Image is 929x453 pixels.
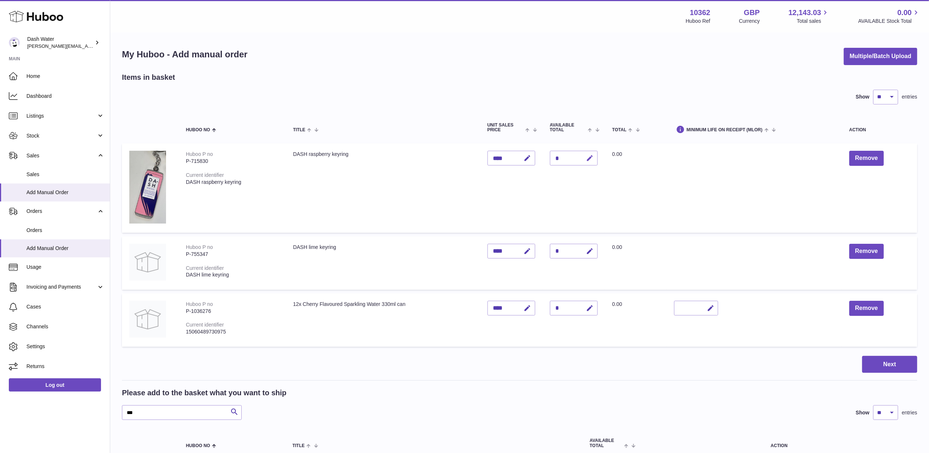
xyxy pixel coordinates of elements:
td: DASH raspberry keyring [286,143,480,233]
span: Settings [26,343,104,350]
a: 12,143.03 Total sales [788,8,829,25]
div: DASH lime keyring [186,271,278,278]
h2: Items in basket [122,72,175,82]
td: 12x Cherry Flavoured Sparkling Water 330ml can [286,293,480,347]
div: Huboo P no [186,151,213,157]
span: 0.00 [612,301,622,307]
strong: 10362 [690,8,710,18]
span: Huboo no [186,443,210,448]
span: [PERSON_NAME][EMAIL_ADDRESS][DOMAIN_NAME] [27,43,147,49]
span: Sales [26,152,97,159]
span: AVAILABLE Stock Total [858,18,920,25]
a: 0.00 AVAILABLE Stock Total [858,8,920,25]
span: Cases [26,303,104,310]
span: entries [902,409,917,416]
span: Channels [26,323,104,330]
a: Log out [9,378,101,392]
img: james@dash-water.com [9,37,20,48]
div: P-1036276 [186,308,278,315]
span: entries [902,93,917,100]
strong: GBP [744,8,760,18]
span: 0.00 [612,151,622,157]
span: Invoicing and Payments [26,283,97,290]
span: Unit Sales Price [487,123,524,132]
span: Total sales [797,18,829,25]
span: Returns [26,363,104,370]
div: Huboo P no [186,244,213,250]
div: Huboo P no [186,301,213,307]
h1: My Huboo - Add manual order [122,49,248,60]
span: Minimum Life On Receipt (MLOR) [687,128,763,132]
div: 15060489730975 [186,328,278,335]
span: Sales [26,171,104,178]
img: DASH raspberry keyring [129,151,166,224]
span: Add Manual Order [26,245,104,252]
img: 12x Cherry Flavoured Sparkling Water 330ml can [129,301,166,338]
div: Current identifier [186,322,224,328]
label: Show [856,409,869,416]
div: Dash Water [27,36,93,50]
h2: Please add to the basket what you want to ship [122,388,287,398]
button: Remove [849,151,884,166]
button: Remove [849,301,884,316]
div: P-715830 [186,158,278,165]
span: Usage [26,264,104,271]
span: AVAILABLE Total [590,438,622,448]
span: Dashboard [26,93,104,100]
div: Huboo Ref [686,18,710,25]
img: DASH lime keyring [129,244,166,281]
div: Current identifier [186,172,224,178]
div: DASH raspberry keyring [186,179,278,186]
span: Orders [26,227,104,234]
div: Action [849,128,910,132]
button: Multiple/Batch Upload [844,48,917,65]
span: 12,143.03 [788,8,821,18]
span: 0.00 [612,244,622,250]
span: Title [292,443,305,448]
span: Total [612,128,627,132]
span: Title [293,128,305,132]
span: Add Manual Order [26,189,104,196]
span: Stock [26,132,97,139]
button: Remove [849,244,884,259]
div: P-755347 [186,251,278,258]
label: Show [856,93,869,100]
td: DASH lime keyring [286,236,480,290]
button: Next [862,356,917,373]
span: AVAILABLE Total [550,123,586,132]
span: Listings [26,113,97,120]
div: Currency [739,18,760,25]
span: Home [26,73,104,80]
div: Current identifier [186,265,224,271]
span: 0.00 [897,8,912,18]
span: Orders [26,208,97,215]
span: Huboo no [186,128,210,132]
